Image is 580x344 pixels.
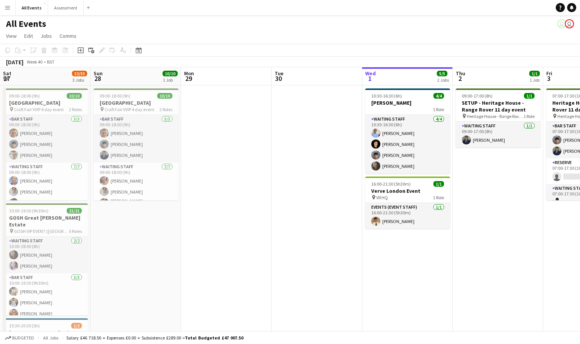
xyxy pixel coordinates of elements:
span: 1 [364,74,376,83]
app-job-card: 09:00-17:00 (8h)1/1SETUP - Heritage House - Range Rover 11 day event Heritage House - Range Rover... [456,88,541,147]
button: Assessment [48,0,84,15]
h3: [GEOGRAPHIC_DATA] [3,99,88,106]
app-card-role: Waiting Staff7/709:00-18:00 (9h)[PERSON_NAME][PERSON_NAME][PERSON_NAME] ([PERSON_NAME] [94,163,178,256]
app-card-role: Waiting Staff7/709:00-18:00 (9h)[PERSON_NAME][PERSON_NAME][PERSON_NAME] [3,163,88,254]
span: 1/1 [433,181,444,187]
button: Budgeted [4,334,35,342]
span: 15:30-20:30 (5h) [9,323,40,329]
span: Craft Fair VVIP 4 day event [14,107,64,112]
span: Fri [546,70,552,77]
div: Salary £46 718.50 + Expenses £0.00 + Subsistence £289.00 = [66,335,243,341]
span: View [6,33,17,39]
span: 4/4 [433,93,444,99]
span: Thu [456,70,465,77]
span: 09:00-17:00 (8h) [462,93,492,99]
span: Sun [94,70,103,77]
h3: SETUP - Heritage House - Range Rover 11 day event [456,99,541,113]
a: View [3,31,20,41]
span: Budgeted [12,335,34,341]
span: 2 [455,74,465,83]
span: VR HQ [376,195,388,200]
span: 10:30-16:30 (6h) [371,93,402,99]
h3: [GEOGRAPHIC_DATA] Private [3,329,88,336]
div: 2 Jobs [437,77,449,83]
span: 09:00-18:00 (9h) [100,93,130,99]
span: 32/33 [72,71,87,76]
span: 5/5 [437,71,447,76]
span: 10:00-19:30 (9h30m) [9,208,48,214]
div: [DATE] [6,58,23,66]
a: Comms [56,31,80,41]
app-user-avatar: Nathan Wong [557,19,566,28]
a: Edit [21,31,36,41]
span: 1/1 [529,71,540,76]
span: 10/10 [163,71,178,76]
span: Heritage House - Range Rover 11 day event [467,113,524,119]
span: 1 Role [524,113,535,119]
div: BST [47,59,55,65]
span: 29 [183,74,194,83]
span: 21/21 [67,208,82,214]
span: 1/1 [524,93,535,99]
span: 09:00-18:00 (9h) [9,93,40,99]
app-card-role: Events (Event Staff)1/116:00-21:30 (5h30m)[PERSON_NAME] [365,203,450,229]
span: All jobs [42,335,60,341]
span: 1/2 [71,323,82,329]
h3: [PERSON_NAME] [365,99,450,106]
app-card-role: Waiting Staff2/210:00-18:00 (8h)[PERSON_NAME][PERSON_NAME] [3,237,88,273]
span: 3 [545,74,552,83]
span: 27 [2,74,11,83]
h3: Verve London Event [365,187,450,194]
span: 1 Role [433,107,444,112]
span: 30 [274,74,283,83]
div: 1 Job [530,77,539,83]
app-job-card: 09:00-18:00 (9h)10/10[GEOGRAPHIC_DATA] Craft Fair VVIP 4 day event2 RolesBar Staff3/309:00-18:00 ... [3,88,88,200]
button: All Events [16,0,48,15]
app-job-card: 10:30-16:30 (6h)4/4[PERSON_NAME]1 RoleWaiting Staff4/410:30-16:30 (6h)[PERSON_NAME][PERSON_NAME][... [365,88,450,174]
span: Week 40 [25,59,44,65]
app-card-role: Bar Staff3/310:00-19:30 (9h30m)[PERSON_NAME][PERSON_NAME][PERSON_NAME] [3,273,88,321]
app-card-role: Waiting Staff4/410:30-16:30 (6h)[PERSON_NAME][PERSON_NAME][PERSON_NAME][PERSON_NAME] [365,115,450,174]
app-card-role: Bar Staff3/309:00-18:00 (9h)[PERSON_NAME][PERSON_NAME][PERSON_NAME] [94,115,178,163]
span: 28 [92,74,103,83]
h3: GOSH Great [PERSON_NAME] Estate [3,214,88,228]
app-job-card: 10:00-19:30 (9h30m)21/21GOSH Great [PERSON_NAME] Estate GOSH VIP EVENT ([GEOGRAPHIC_DATA][PERSON_... [3,203,88,315]
app-job-card: 16:00-21:30 (5h30m)1/1Verve London Event VR HQ1 RoleEvents (Event Staff)1/116:00-21:30 (5h30m)[PE... [365,177,450,229]
span: Sat [3,70,11,77]
span: 5 Roles [69,228,82,234]
app-card-role: Bar Staff3/309:00-18:00 (9h)[PERSON_NAME][PERSON_NAME][PERSON_NAME] [3,115,88,163]
span: 2 Roles [69,107,82,112]
span: 10/10 [157,93,172,99]
app-user-avatar: Nathan Wong [565,19,574,28]
span: Wed [365,70,376,77]
span: 16:00-21:30 (5h30m) [371,181,411,187]
a: Jobs [38,31,55,41]
div: 3 Jobs [72,77,87,83]
span: GOSH VIP EVENT ([GEOGRAPHIC_DATA][PERSON_NAME]) [14,228,69,234]
span: Comms [59,33,77,39]
app-card-role: Waiting Staff1/109:00-17:00 (8h)[PERSON_NAME] [456,122,541,147]
span: 2 Roles [159,107,172,112]
span: Edit [24,33,33,39]
span: Tue [275,70,283,77]
span: Jobs [41,33,52,39]
span: Mon [184,70,194,77]
span: 1 Role [433,195,444,200]
span: Craft Fair VVIP 4 day event [105,107,154,112]
h3: [GEOGRAPHIC_DATA] [94,99,178,106]
span: Total Budgeted £47 007.50 [185,335,243,341]
div: 1 Job [163,77,177,83]
span: 10/10 [67,93,82,99]
app-job-card: 09:00-18:00 (9h)10/10[GEOGRAPHIC_DATA] Craft Fair VVIP 4 day event2 RolesBar Staff3/309:00-18:00 ... [94,88,178,200]
h1: All Events [6,18,46,29]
